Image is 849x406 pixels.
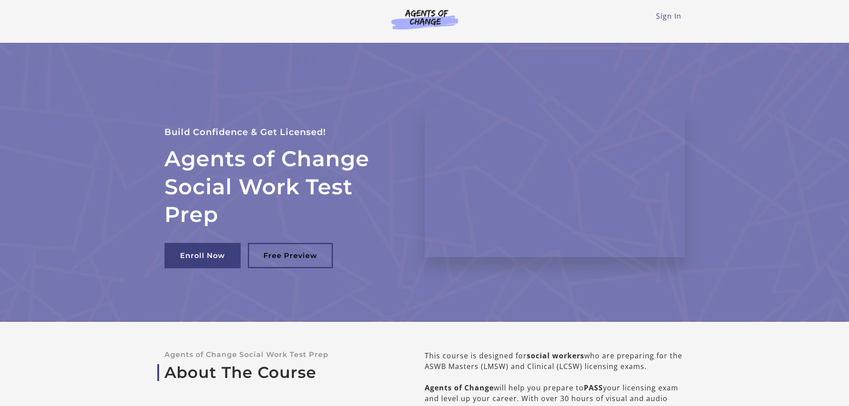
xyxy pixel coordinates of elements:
a: Sign In [656,11,681,21]
b: social workers [527,351,584,361]
a: Free Preview [248,243,333,268]
img: Agents of Change Logo [382,9,468,29]
b: Agents of Change [425,383,494,393]
a: About The Course [164,363,396,382]
p: Agents of Change Social Work Test Prep [164,350,396,359]
p: Build Confidence & Get Licensed! [164,125,403,139]
b: PASS [584,383,603,393]
h2: Agents of Change Social Work Test Prep [164,145,403,228]
a: Enroll Now [164,243,241,268]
